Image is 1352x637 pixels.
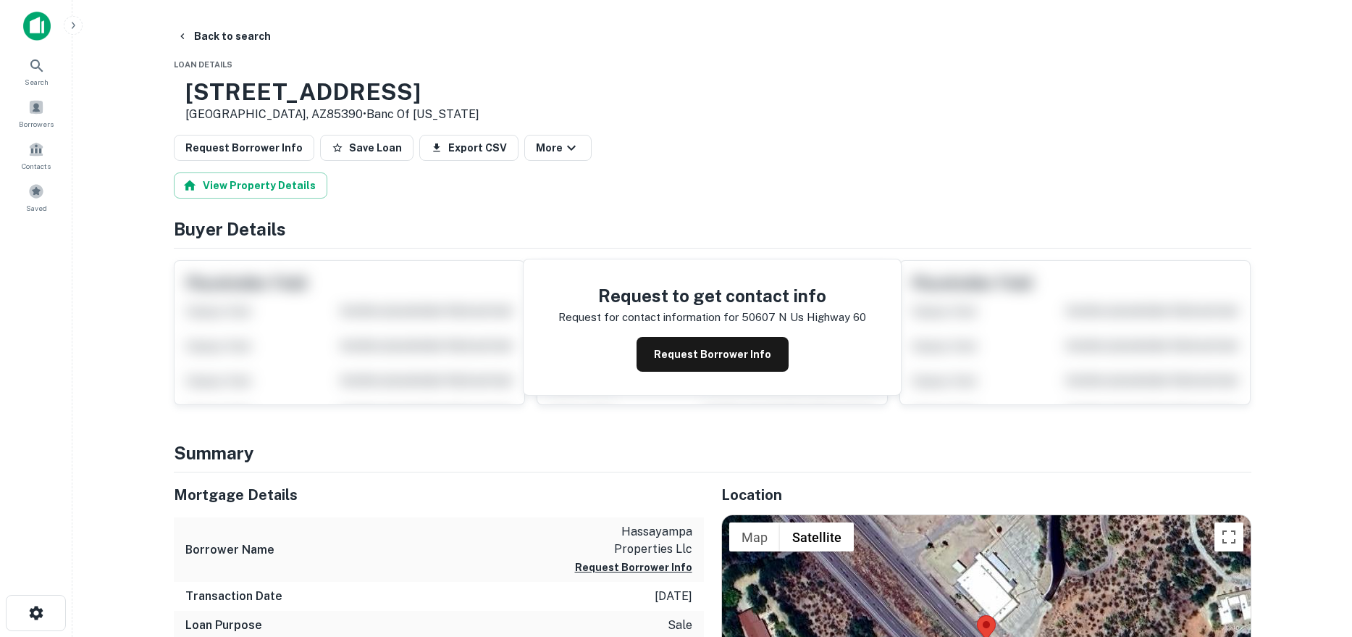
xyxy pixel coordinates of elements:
[1214,522,1243,551] button: Toggle fullscreen view
[655,588,692,605] p: [DATE]
[524,135,592,161] button: More
[25,76,49,88] span: Search
[174,172,327,199] button: View Property Details
[26,202,47,214] span: Saved
[185,106,479,123] p: [GEOGRAPHIC_DATA], AZ85390 •
[721,484,1251,506] h5: Location
[4,51,68,91] a: Search
[185,541,274,559] h6: Borrower Name
[562,523,692,558] p: hassayampa properties llc
[4,178,68,217] a: Saved
[575,559,692,576] button: Request Borrower Info
[637,337,789,372] button: Request Borrower Info
[185,78,479,106] h3: [STREET_ADDRESS]
[22,160,51,172] span: Contacts
[742,309,866,326] p: 50607 n us highway 60
[419,135,518,161] button: Export CSV
[4,93,68,133] a: Borrowers
[558,309,739,326] p: Request for contact information for
[185,588,282,605] h6: Transaction Date
[729,522,780,551] button: Show street map
[366,107,479,121] a: Banc Of [US_STATE]
[185,617,262,634] h6: Loan Purpose
[23,12,51,41] img: capitalize-icon.png
[174,440,1251,466] h4: Summary
[174,484,704,506] h5: Mortgage Details
[780,522,854,551] button: Show satellite imagery
[320,135,413,161] button: Save Loan
[19,118,54,130] span: Borrowers
[668,617,692,634] p: sale
[174,60,232,69] span: Loan Details
[4,136,68,175] a: Contacts
[171,23,277,49] button: Back to search
[174,216,1251,242] h4: Buyer Details
[174,135,314,161] button: Request Borrower Info
[558,283,866,309] h4: Request to get contact info
[1280,521,1352,591] iframe: Chat Widget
